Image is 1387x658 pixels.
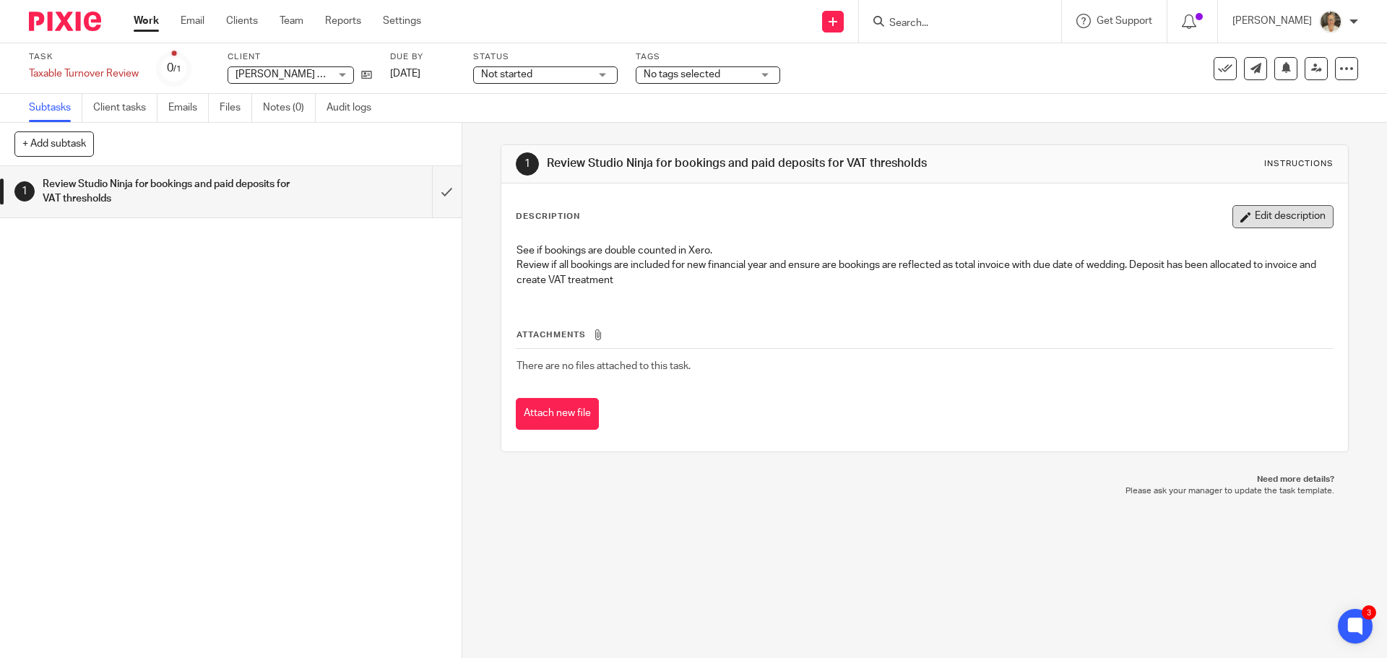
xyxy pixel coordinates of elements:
label: Status [473,51,618,63]
span: Attachments [517,331,586,339]
input: Search [888,17,1018,30]
img: Pixie [29,12,101,31]
label: Task [29,51,139,63]
p: Description [516,211,580,222]
a: Emails [168,94,209,122]
h1: Review Studio Ninja for bookings and paid deposits for VAT thresholds [547,156,956,171]
button: + Add subtask [14,131,94,156]
span: [DATE] [390,69,420,79]
a: Team [280,14,303,28]
label: Due by [390,51,455,63]
p: Review if all bookings are included for new financial year and ensure are bookings are reflected ... [517,258,1332,287]
a: Client tasks [93,94,157,122]
a: Notes (0) [263,94,316,122]
div: 0 [167,60,181,77]
div: 1 [14,181,35,202]
div: 3 [1362,605,1376,620]
span: Get Support [1097,16,1152,26]
span: Not started [481,69,532,79]
p: See if bookings are double counted in Xero. [517,243,1332,258]
a: Work [134,14,159,28]
a: Settings [383,14,421,28]
a: Clients [226,14,258,28]
button: Edit description [1232,205,1334,228]
h1: Review Studio Ninja for bookings and paid deposits for VAT thresholds [43,173,293,210]
span: No tags selected [644,69,720,79]
a: Email [181,14,204,28]
p: Please ask your manager to update the task template. [515,485,1334,497]
span: There are no files attached to this task. [517,361,691,371]
p: [PERSON_NAME] [1232,14,1312,28]
button: Attach new file [516,398,599,430]
a: Reports [325,14,361,28]
p: Need more details? [515,474,1334,485]
label: Tags [636,51,780,63]
div: Taxable Turnover Review [29,66,139,81]
small: /1 [173,65,181,73]
img: Pete%20with%20glasses.jpg [1319,10,1342,33]
a: Audit logs [327,94,382,122]
span: [PERSON_NAME] Weddings Limited [236,69,398,79]
a: Files [220,94,252,122]
label: Client [228,51,372,63]
div: Instructions [1264,158,1334,170]
a: Subtasks [29,94,82,122]
div: 1 [516,152,539,176]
